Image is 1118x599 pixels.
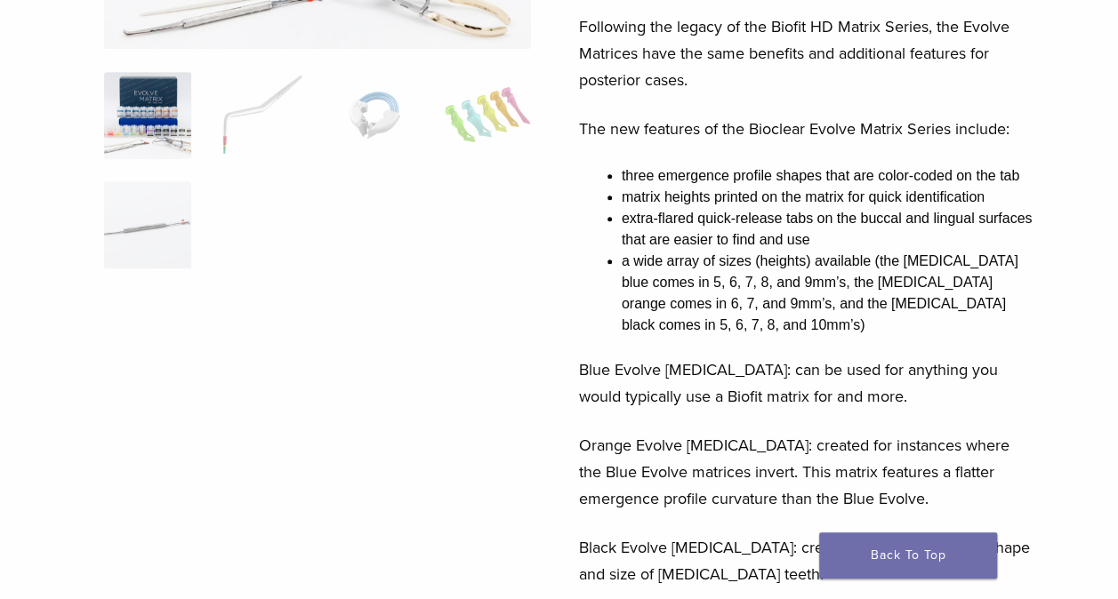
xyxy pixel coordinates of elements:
[819,532,997,579] a: Back To Top
[331,72,418,159] img: Evolve All-in-One Kit - Image 3
[622,187,1034,208] li: matrix heights printed on the matrix for quick identification
[579,534,1034,587] p: Black Evolve [MEDICAL_DATA]: created specifically for the shape and size of [MEDICAL_DATA] teeth.
[579,116,1034,142] p: The new features of the Bioclear Evolve Matrix Series include:
[579,356,1034,410] p: Blue Evolve [MEDICAL_DATA]: can be used for anything you would typically use a Biofit matrix for ...
[579,432,1034,512] p: Orange Evolve [MEDICAL_DATA]: created for instances where the Blue Evolve matrices invert. This m...
[622,251,1034,336] li: a wide array of sizes (heights) available (the [MEDICAL_DATA] blue comes in 5, 6, 7, 8, and 9mm’s...
[104,181,191,268] img: Evolve All-in-One Kit - Image 5
[622,165,1034,187] li: three emergence profile shapes that are color-coded on the tab
[104,72,191,159] img: IMG_0457-scaled-e1745362001290-300x300.jpg
[218,72,305,159] img: Evolve All-in-One Kit - Image 2
[445,72,532,159] img: Evolve All-in-One Kit - Image 4
[579,13,1034,93] p: Following the legacy of the Biofit HD Matrix Series, the Evolve Matrices have the same benefits a...
[622,208,1034,251] li: extra-flared quick-release tabs on the buccal and lingual surfaces that are easier to find and use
